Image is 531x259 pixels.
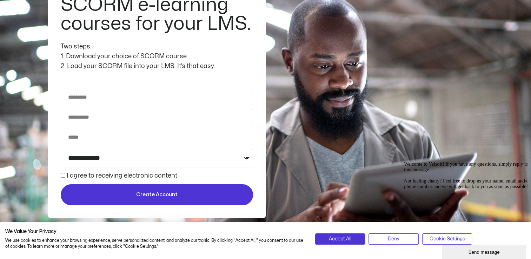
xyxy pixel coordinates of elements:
[369,233,419,245] button: Deny all cookies
[61,61,253,71] div: 2. Load your SCORM file into your LMS. It’s that easy.
[67,173,177,179] label: I agree to receiving electronic content
[61,184,253,205] button: Create Account
[401,159,527,241] iframe: chat widget
[61,42,253,52] div: Two steps:
[315,233,365,245] button: Accept all cookies
[136,191,178,199] span: Create Account
[388,235,399,243] span: Deny
[5,228,305,235] h2: We Value Your Privacy
[61,52,253,61] div: 1. Download your choice of SCORM course
[3,3,129,31] span: Welcome to Velsoft! If you have any questions, simply reply to this message. Not feeling chatty? ...
[3,3,129,31] div: Welcome to Velsoft! If you have any questions, simply reply to this message.Not feeling chatty? F...
[329,235,351,243] span: Accept All
[5,238,305,250] p: We use cookies to enhance your browsing experience, serve personalized content, and analyze our t...
[442,244,527,259] iframe: chat widget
